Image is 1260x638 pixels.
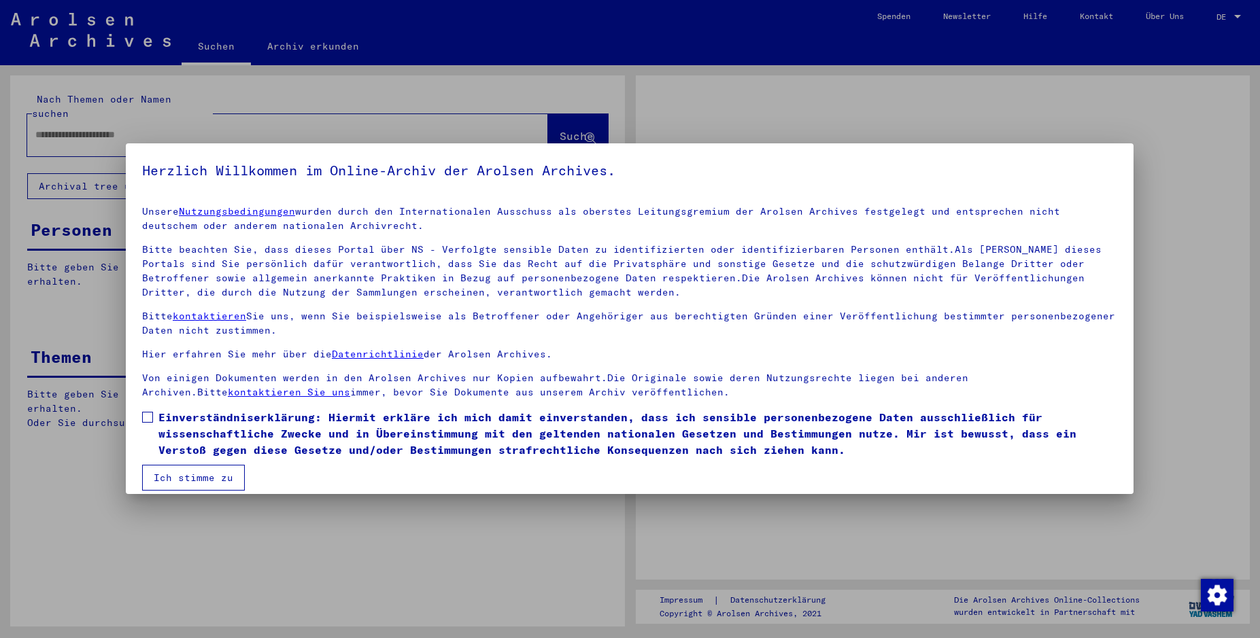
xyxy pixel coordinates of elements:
[1200,578,1233,611] div: Zustimmung ändern
[142,243,1117,300] p: Bitte beachten Sie, dass dieses Portal über NS - Verfolgte sensible Daten zu identifizierten oder...
[142,465,245,491] button: Ich stimme zu
[228,386,350,398] a: kontaktieren Sie uns
[142,347,1117,361] p: Hier erfahren Sie mehr über die der Arolsen Archives.
[332,348,424,360] a: Datenrichtlinie
[158,409,1117,458] span: Einverständniserklärung: Hiermit erkläre ich mich damit einverstanden, dass ich sensible personen...
[142,309,1117,338] p: Bitte Sie uns, wenn Sie beispielsweise als Betroffener oder Angehöriger aus berechtigten Gründen ...
[142,371,1117,400] p: Von einigen Dokumenten werden in den Arolsen Archives nur Kopien aufbewahrt.Die Originale sowie d...
[179,205,295,217] a: Nutzungsbedingungen
[173,310,246,322] a: kontaktieren
[142,205,1117,233] p: Unsere wurden durch den Internationalen Ausschuss als oberstes Leitungsgremium der Arolsen Archiv...
[142,160,1117,181] h5: Herzlich Willkommen im Online-Archiv der Arolsen Archives.
[1201,579,1233,612] img: Zustimmung ändern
